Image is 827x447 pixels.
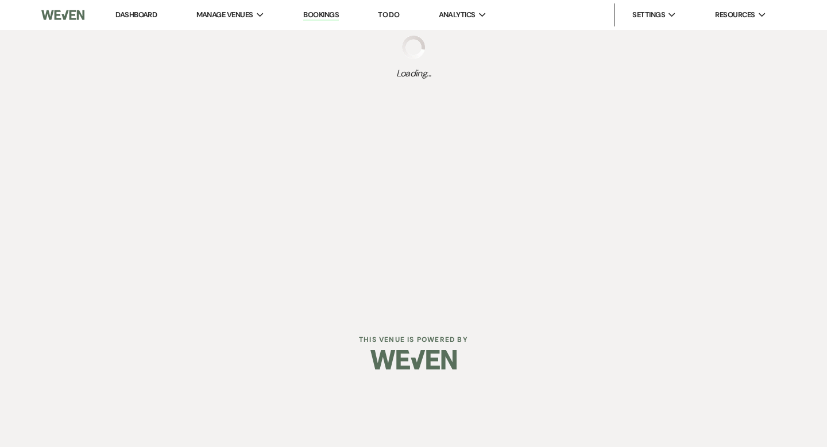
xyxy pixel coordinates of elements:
img: Weven Logo [370,340,457,380]
span: Settings [632,9,665,21]
a: Bookings [303,10,339,21]
span: Manage Venues [196,9,253,21]
a: Dashboard [115,10,157,20]
img: loading spinner [402,36,425,59]
a: To Do [378,10,399,20]
span: Analytics [439,9,476,21]
span: Resources [715,9,755,21]
span: Loading... [396,67,431,80]
img: Weven Logo [41,3,84,27]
